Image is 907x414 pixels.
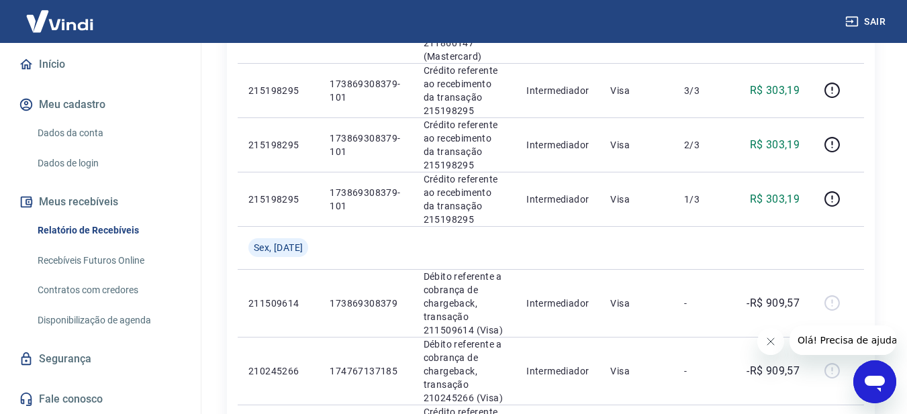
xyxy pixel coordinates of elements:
[32,247,185,274] a: Recebíveis Futuros Online
[684,297,724,310] p: -
[32,217,185,244] a: Relatório de Recebíveis
[684,364,724,378] p: -
[8,9,113,20] span: Olá! Precisa de ajuda?
[526,364,589,378] p: Intermediador
[750,191,800,207] p: R$ 303,19
[843,9,891,34] button: Sair
[330,132,401,158] p: 173869308379-101
[526,193,589,206] p: Intermediador
[32,150,185,177] a: Dados de login
[610,193,663,206] p: Visa
[424,338,506,405] p: Débito referente a cobrança de chargeback, transação 210245266 (Visa)
[790,325,896,355] iframe: Mensagem da empresa
[16,1,103,42] img: Vindi
[684,193,724,206] p: 1/3
[32,119,185,147] a: Dados da conta
[330,297,401,310] p: 173869308379
[526,297,589,310] p: Intermediador
[32,307,185,334] a: Disponibilização de agenda
[684,138,724,152] p: 2/3
[16,384,185,414] a: Fale conosco
[526,138,589,152] p: Intermediador
[610,84,663,97] p: Visa
[16,187,185,217] button: Meus recebíveis
[424,270,506,337] p: Débito referente a cobrança de chargeback, transação 211509614 (Visa)
[424,118,506,172] p: Crédito referente ao recebimento da transação 215198295
[248,84,308,97] p: 215198295
[526,84,589,97] p: Intermediador
[32,276,185,304] a: Contratos com credores
[684,84,724,97] p: 3/3
[248,364,308,378] p: 210245266
[747,295,800,311] p: -R$ 909,57
[853,360,896,403] iframe: Botão para abrir a janela de mensagens
[330,186,401,213] p: 173869308379-101
[330,77,401,104] p: 173869308379-101
[254,241,303,254] span: Sex, [DATE]
[610,297,663,310] p: Visa
[750,83,800,99] p: R$ 303,19
[248,297,308,310] p: 211509614
[610,138,663,152] p: Visa
[424,64,506,117] p: Crédito referente ao recebimento da transação 215198295
[757,328,784,355] iframe: Fechar mensagem
[610,364,663,378] p: Visa
[248,193,308,206] p: 215198295
[16,90,185,119] button: Meu cadastro
[750,137,800,153] p: R$ 303,19
[330,364,401,378] p: 174767137185
[16,50,185,79] a: Início
[248,138,308,152] p: 215198295
[424,172,506,226] p: Crédito referente ao recebimento da transação 215198295
[747,363,800,379] p: -R$ 909,57
[16,344,185,374] a: Segurança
